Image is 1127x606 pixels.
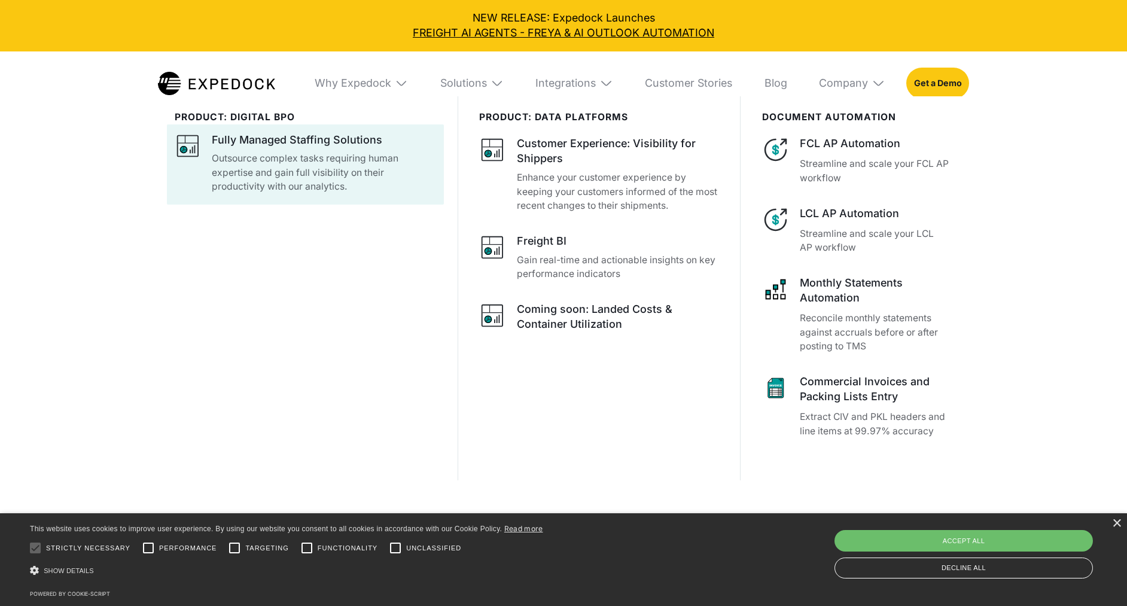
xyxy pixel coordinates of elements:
p: Reconcile monthly statements against accruals before or after posting to TMS [800,311,952,353]
div: product: digital bpo [175,112,436,123]
div: Why Expedock [304,51,419,115]
div: Company [809,51,896,115]
div: LCL AP Automation [800,206,952,221]
div: Solutions [430,51,514,115]
div: Integrations [535,77,596,90]
p: Outsource complex tasks requiring human expertise and gain full visibility on their productivity ... [212,151,436,193]
p: Streamline and scale your FCL AP workflow [800,157,952,185]
div: NEW RELEASE: Expedock Launches [11,11,1116,41]
div: Show details [30,562,543,580]
div: Fully Managed Staffing Solutions [212,133,382,148]
a: Coming soon: Landed Costs & Container Utilization [479,302,718,336]
a: Get a Demo [906,68,969,99]
a: Powered by cookie-script [30,590,110,597]
a: FREIGHT AI AGENTS - FREYA & AI OUTLOOK AUTOMATION [11,26,1116,41]
p: Streamline and scale your LCL AP workflow [800,227,952,255]
span: Unclassified [406,543,461,553]
div: Close [1112,519,1121,528]
a: Commercial Invoices and Packing Lists EntryExtract CIV and PKL headers and line items at 99.97% a... [762,374,952,438]
span: Strictly necessary [46,543,130,553]
span: Show details [44,567,94,574]
a: Customer Stories [634,51,743,115]
div: Monthly Statements Automation [800,276,952,306]
div: Company [819,77,868,90]
a: FCL AP AutomationStreamline and scale your FCL AP workflow [762,136,952,185]
div: Decline all [834,558,1093,578]
a: Blog [754,51,798,115]
div: Accept all [834,530,1093,552]
span: Performance [159,543,217,553]
div: Customer Experience: Visibility for Shippers [517,136,719,166]
a: Freight BIGain real-time and actionable insights on key performance indicators [479,234,718,281]
a: Customer Experience: Visibility for ShippersEnhance your customer experience by keeping your cust... [479,136,718,212]
div: Commercial Invoices and Packing Lists Entry [800,374,952,404]
div: Why Expedock [315,77,391,90]
span: Targeting [245,543,288,553]
p: Extract CIV and PKL headers and line items at 99.97% accuracy [800,410,952,438]
span: Functionality [318,543,377,553]
div: Freight BI [517,234,566,249]
div: Coming soon: Landed Costs & Container Utilization [517,302,719,332]
p: Enhance your customer experience by keeping your customers informed of the most recent changes to... [517,170,719,212]
div: PRODUCT: data platforms [479,112,718,123]
div: Solutions [440,77,487,90]
a: LCL AP AutomationStreamline and scale your LCL AP workflow [762,206,952,255]
p: Gain real-time and actionable insights on key performance indicators [517,253,719,281]
span: This website uses cookies to improve user experience. By using our website you consent to all coo... [30,525,502,533]
a: Fully Managed Staffing SolutionsOutsource complex tasks requiring human expertise and gain full v... [175,133,436,194]
div: Integrations [525,51,624,115]
div: document automation [762,112,952,123]
div: FCL AP Automation [800,136,952,151]
a: Monthly Statements AutomationReconcile monthly statements against accruals before or after postin... [762,276,952,353]
iframe: Chat Widget [1067,549,1127,606]
a: Read more [504,524,543,533]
